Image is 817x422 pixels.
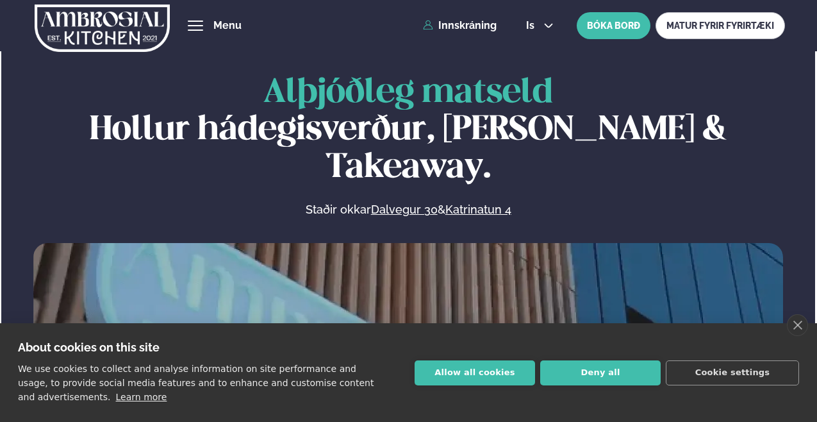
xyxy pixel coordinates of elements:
[166,202,650,217] p: Staðir okkar &
[666,360,799,385] button: Cookie settings
[526,21,538,31] span: is
[371,202,438,217] a: Dalvegur 30
[33,74,783,187] h1: Hollur hádegisverður, [PERSON_NAME] & Takeaway.
[18,341,160,354] strong: About cookies on this site
[787,314,808,336] a: close
[540,360,661,385] button: Deny all
[516,21,564,31] button: is
[445,202,511,217] a: Katrinatun 4
[577,12,650,39] button: BÓKA BORÐ
[423,20,497,31] a: Innskráning
[35,2,170,55] img: logo
[263,77,553,109] span: Alþjóðleg matseld
[656,12,785,39] a: MATUR FYRIR FYRIRTÆKI
[18,364,374,402] p: We use cookies to collect and analyse information on site performance and usage, to provide socia...
[116,392,167,402] a: Learn more
[188,18,203,33] button: hamburger
[415,360,535,385] button: Allow all cookies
